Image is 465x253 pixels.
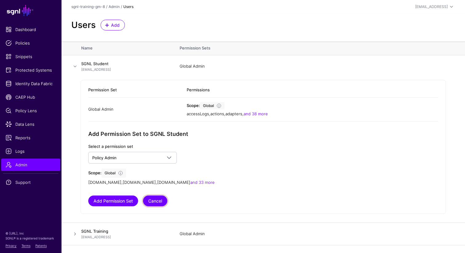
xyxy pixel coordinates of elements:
[203,103,214,109] div: Global
[6,244,17,247] a: Privacy
[6,179,56,185] span: Support
[6,162,56,168] span: Admin
[81,235,167,240] p: [EMAIL_ADDRESS]
[1,77,60,90] a: Identity Data Fabric
[6,40,56,46] span: Policies
[190,180,215,185] a: and 33 more
[187,111,209,116] span: accessLogs
[225,111,242,116] span: adapters
[101,20,125,30] a: Add
[6,108,56,114] span: Policy Lens
[123,180,156,185] span: [DOMAIN_NAME]
[92,155,117,160] span: Policy Admin
[123,180,157,185] span: ,
[6,81,56,87] span: Identity Data Fabric
[71,4,105,9] a: sgnl-training-gm-8
[6,26,56,33] span: Dashboard
[180,63,455,69] div: Global Admin
[210,111,224,116] span: actions
[6,121,56,127] span: Data Lens
[88,144,133,150] label: Select a permission set
[6,231,56,236] p: © [URL], Inc
[1,23,60,36] a: Dashboard
[88,180,123,185] span: ,
[6,53,56,60] span: Snippets
[6,148,56,154] span: Logs
[105,169,116,177] div: Global
[88,196,138,206] button: Add Permission Set
[187,103,200,108] strong: Scope:
[1,145,60,157] a: Logs
[6,67,56,73] span: Protected Systems
[35,244,47,247] a: Patents
[1,50,60,63] a: Snippets
[105,4,109,10] div: /
[81,42,173,55] th: Name
[244,111,268,116] a: and 38 more
[415,4,448,10] div: [EMAIL_ADDRESS]
[71,20,96,30] h2: Users
[181,83,438,97] th: Permissions
[123,4,133,9] strong: Users
[6,236,56,241] p: SGNL® is a registered trademark
[1,118,60,130] a: Data Lens
[22,244,30,247] a: Terms
[173,42,465,55] th: Permission Sets
[88,170,101,175] strong: Scope:
[6,135,56,141] span: Reports
[143,196,167,206] button: Cancel
[88,97,181,121] td: Global Admin
[1,159,60,171] a: Admin
[180,231,455,237] div: Global Admin
[88,180,121,185] span: [DOMAIN_NAME]
[4,4,58,17] a: SGNL
[88,131,273,137] h2: Add Permission Set to SGNL Student
[1,132,60,144] a: Reports
[1,64,60,76] a: Protected Systems
[6,94,56,100] span: CAEP Hub
[120,4,123,10] div: /
[1,91,60,103] a: CAEP Hub
[81,61,167,66] h4: SGNL Student
[157,180,190,185] span: [DOMAIN_NAME]
[81,67,167,72] p: [EMAIL_ADDRESS]
[187,111,438,117] div: , , ,
[109,4,120,9] a: Admin
[1,105,60,117] a: Policy Lens
[81,228,167,234] h4: SGNL Training
[110,22,121,28] span: Add
[1,37,60,49] a: Policies
[88,83,181,97] th: Permission Set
